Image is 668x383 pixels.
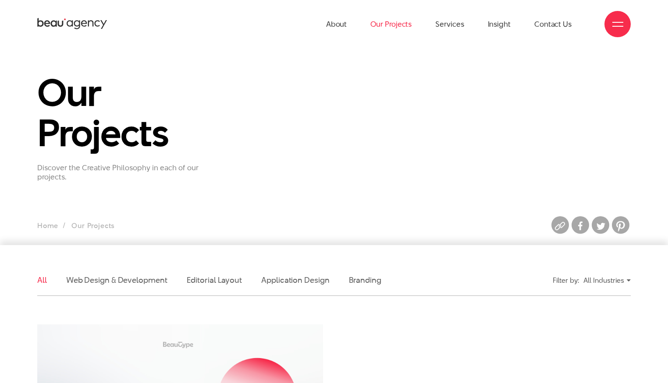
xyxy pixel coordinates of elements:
[583,273,631,288] div: All Industries
[37,274,47,285] a: All
[553,273,579,288] div: Filter by:
[37,72,226,153] h1: Our Projects
[187,274,242,285] a: Editorial Layout
[261,274,329,285] a: Application Design
[349,274,381,285] a: Branding
[37,163,226,182] p: Discover the Creative Philosophy in each of our projects.
[37,221,58,231] a: Home
[66,274,167,285] a: Web Design & Development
